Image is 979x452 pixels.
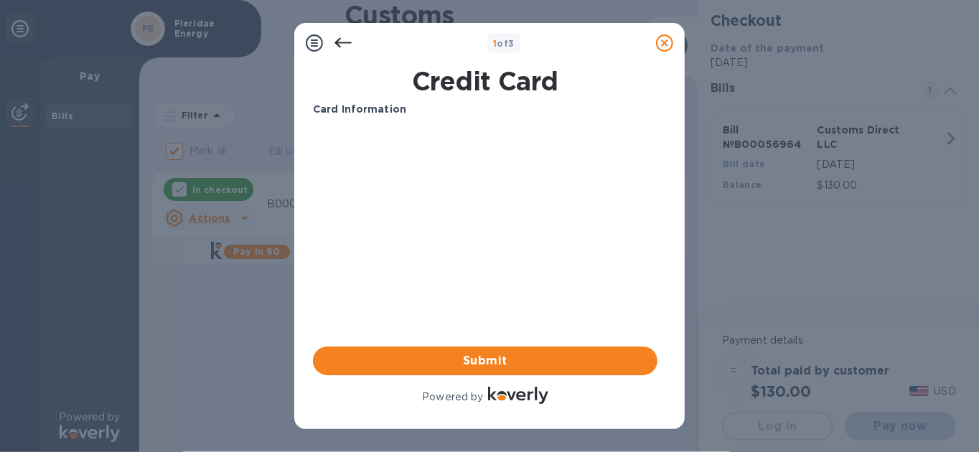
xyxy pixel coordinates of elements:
[493,38,515,49] b: of 3
[493,38,497,49] span: 1
[307,66,663,96] h1: Credit Card
[422,390,483,405] p: Powered by
[313,347,657,375] button: Submit
[488,387,548,404] img: Logo
[324,352,646,369] span: Submit
[313,103,406,115] b: Card Information
[313,128,657,344] iframe: Your browser does not support iframes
